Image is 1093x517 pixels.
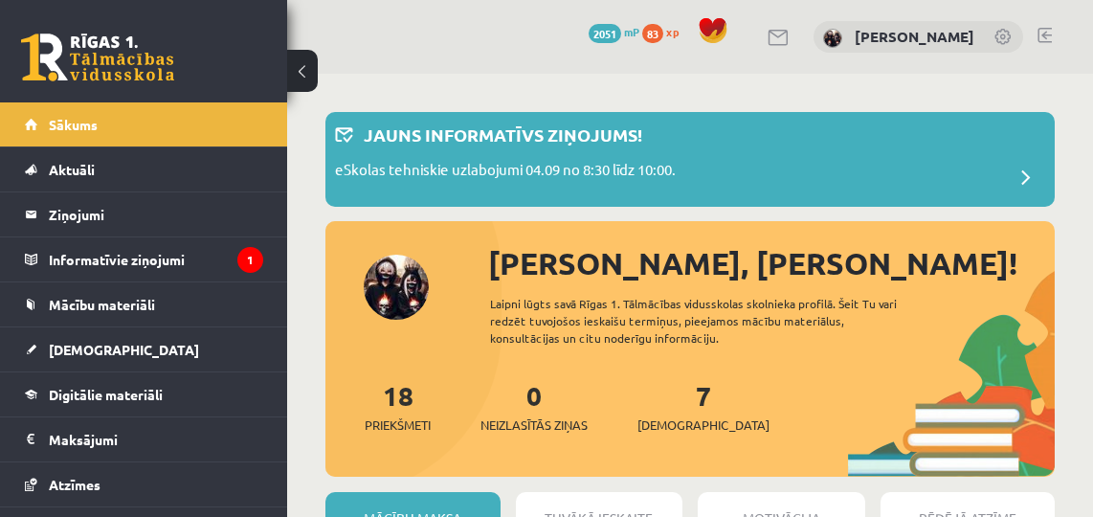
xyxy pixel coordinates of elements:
a: Informatīvie ziņojumi1 [25,237,263,281]
a: Mācību materiāli [25,282,263,326]
a: Atzīmes [25,462,263,506]
span: Atzīmes [49,476,100,493]
a: 18Priekšmeti [365,378,431,435]
span: Aktuāli [49,161,95,178]
span: [DEMOGRAPHIC_DATA] [49,341,199,358]
a: 83 xp [642,24,688,39]
a: 0Neizlasītās ziņas [480,378,588,435]
a: Jauns informatīvs ziņojums! eSkolas tehniskie uzlabojumi 04.09 no 8:30 līdz 10:00. [335,122,1045,197]
a: Rīgas 1. Tālmācības vidusskola [21,34,174,81]
p: Jauns informatīvs ziņojums! [364,122,642,147]
img: Rolands Lokmanis [823,29,842,48]
span: Digitālie materiāli [49,386,163,403]
a: [DEMOGRAPHIC_DATA] [25,327,263,371]
span: xp [666,24,679,39]
div: [PERSON_NAME], [PERSON_NAME]! [488,240,1055,286]
a: Ziņojumi [25,192,263,236]
a: Aktuāli [25,147,263,191]
legend: Ziņojumi [49,192,263,236]
span: 2051 [589,24,621,43]
legend: Maksājumi [49,417,263,461]
a: [PERSON_NAME] [855,27,974,46]
span: 83 [642,24,663,43]
a: Digitālie materiāli [25,372,263,416]
span: mP [624,24,639,39]
a: 7[DEMOGRAPHIC_DATA] [637,378,770,435]
span: Mācību materiāli [49,296,155,313]
span: [DEMOGRAPHIC_DATA] [637,416,770,435]
legend: Informatīvie ziņojumi [49,237,263,281]
a: Sākums [25,102,263,146]
span: Sākums [49,116,98,133]
p: eSkolas tehniskie uzlabojumi 04.09 no 8:30 līdz 10:00. [335,159,676,186]
div: Laipni lūgts savā Rīgas 1. Tālmācības vidusskolas skolnieka profilā. Šeit Tu vari redzēt tuvojošo... [490,295,927,347]
a: 2051 mP [589,24,639,39]
span: Priekšmeti [365,416,431,435]
i: 1 [237,247,263,273]
span: Neizlasītās ziņas [480,416,588,435]
a: Maksājumi [25,417,263,461]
